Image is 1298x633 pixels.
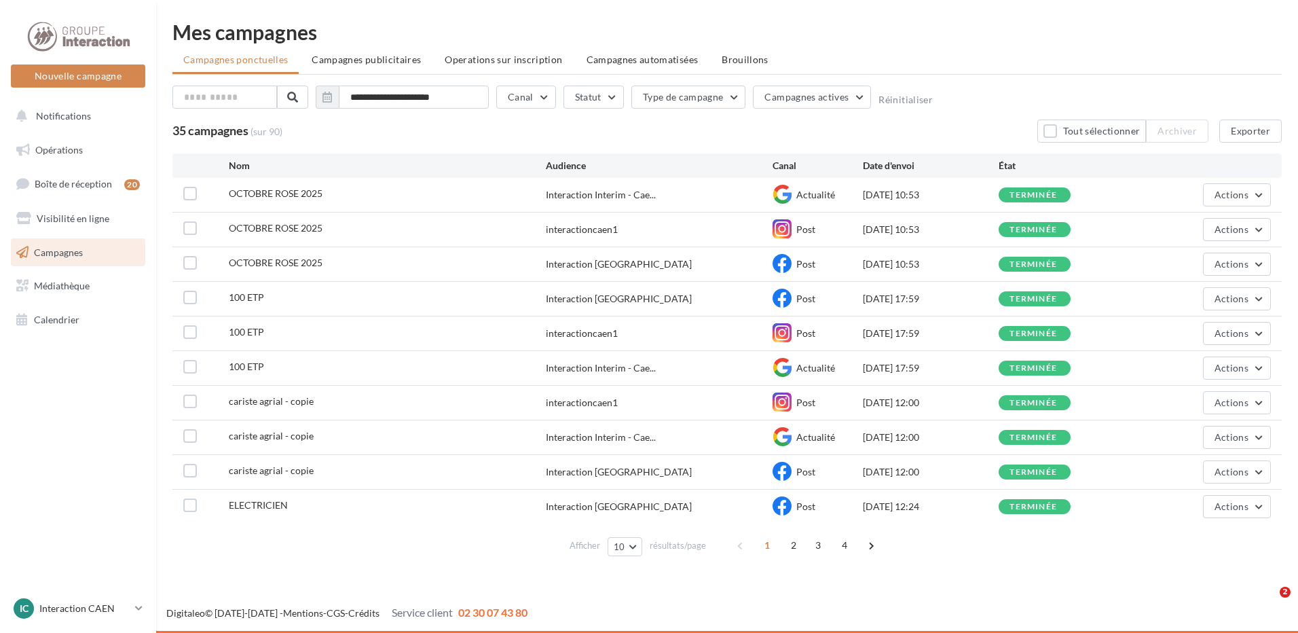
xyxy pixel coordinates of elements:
[1214,362,1248,374] span: Actions
[1203,183,1271,206] button: Actions
[863,431,999,444] div: [DATE] 12:00
[1280,587,1291,598] span: 2
[34,280,90,291] span: Médiathèque
[1009,503,1057,511] div: terminée
[753,86,871,109] button: Campagnes actives
[1009,295,1057,304] div: terminée
[166,607,527,619] span: © [DATE]-[DATE] - - -
[1214,501,1248,512] span: Actions
[796,466,815,477] span: Post
[570,539,600,552] span: Afficher
[8,238,148,267] a: Campagnes
[863,361,999,375] div: [DATE] 17:59
[863,396,999,410] div: [DATE] 12:00
[546,223,618,236] div: interactioncaen1
[863,257,999,271] div: [DATE] 10:53
[20,602,29,615] span: IC
[608,537,642,556] button: 10
[546,257,692,271] div: Interaction [GEOGRAPHIC_DATA]
[773,159,863,173] div: Canal
[229,465,314,476] span: cariste agrial - copie
[1037,120,1146,143] button: Tout sélectionner
[8,306,148,334] a: Calendrier
[229,361,264,372] span: 100 ETP
[229,159,546,173] div: Nom
[124,179,140,190] div: 20
[1203,495,1271,518] button: Actions
[834,535,855,556] span: 4
[756,535,778,556] span: 1
[327,607,345,619] a: CGS
[229,187,322,199] span: OCTOBRE ROSE 2025
[863,188,999,202] div: [DATE] 10:53
[1214,189,1248,200] span: Actions
[8,136,148,164] a: Opérations
[1009,364,1057,373] div: terminée
[445,54,562,65] span: Operations sur inscription
[546,465,692,479] div: Interaction [GEOGRAPHIC_DATA]
[783,535,804,556] span: 2
[1203,426,1271,449] button: Actions
[36,110,91,122] span: Notifications
[1009,260,1057,269] div: terminée
[563,86,624,109] button: Statut
[34,246,83,257] span: Campagnes
[312,54,421,65] span: Campagnes publicitaires
[614,541,625,552] span: 10
[650,539,706,552] span: résultats/page
[1214,223,1248,235] span: Actions
[1214,431,1248,443] span: Actions
[863,159,999,173] div: Date d'envoi
[546,188,656,202] span: Interaction Interim - Cae...
[1214,293,1248,304] span: Actions
[999,159,1134,173] div: État
[587,54,699,65] span: Campagnes automatisées
[631,86,746,109] button: Type de campagne
[458,606,527,619] span: 02 30 07 43 80
[1203,357,1271,380] button: Actions
[1009,329,1057,338] div: terminée
[1009,399,1057,408] div: terminée
[172,22,1282,42] div: Mes campagnes
[1203,287,1271,310] button: Actions
[11,596,145,621] a: IC Interaction CAEN
[229,326,264,338] span: 100 ETP
[796,327,815,339] span: Post
[546,500,692,513] div: Interaction [GEOGRAPHIC_DATA]
[1009,468,1057,477] div: terminée
[1252,587,1284,619] iframe: Intercom live chat
[546,159,773,173] div: Audience
[796,293,815,304] span: Post
[796,223,815,235] span: Post
[392,606,453,619] span: Service client
[1203,391,1271,414] button: Actions
[764,91,849,103] span: Campagnes actives
[546,327,618,340] div: interactioncaen1
[251,125,282,139] span: (sur 90)
[722,54,768,65] span: Brouillons
[496,86,556,109] button: Canal
[796,258,815,270] span: Post
[229,257,322,268] span: OCTOBRE ROSE 2025
[1009,191,1057,200] div: terminée
[8,169,148,198] a: Boîte de réception20
[1214,397,1248,408] span: Actions
[35,144,83,156] span: Opérations
[796,431,835,443] span: Actualité
[34,314,79,325] span: Calendrier
[229,395,314,407] span: cariste agrial - copie
[807,535,829,556] span: 3
[1146,120,1208,143] button: Archiver
[796,189,835,200] span: Actualité
[1214,327,1248,339] span: Actions
[863,292,999,306] div: [DATE] 17:59
[1214,466,1248,477] span: Actions
[1203,218,1271,241] button: Actions
[39,602,130,615] p: Interaction CAEN
[8,102,143,130] button: Notifications
[8,272,148,300] a: Médiathèque
[1214,258,1248,270] span: Actions
[229,291,264,303] span: 100 ETP
[878,94,933,105] button: Réinitialiser
[863,327,999,340] div: [DATE] 17:59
